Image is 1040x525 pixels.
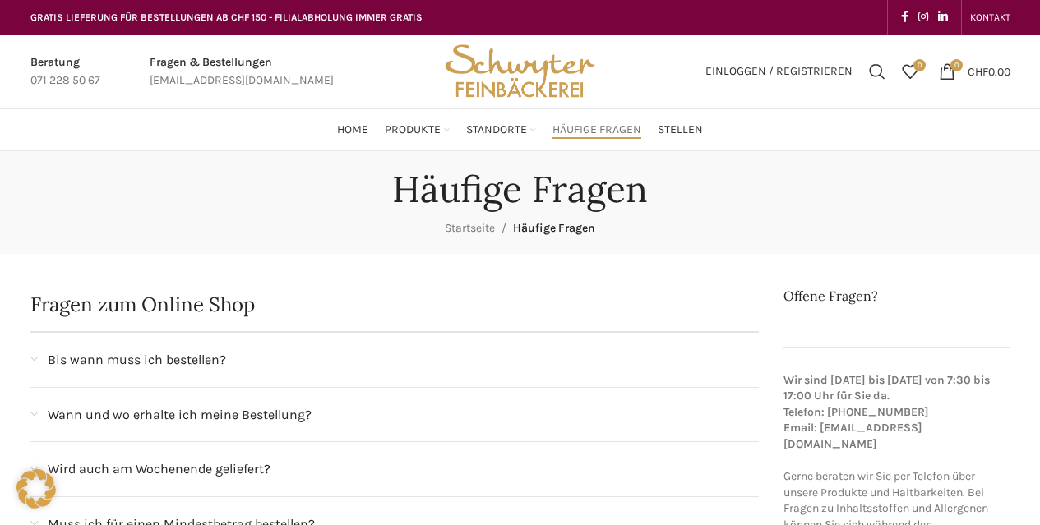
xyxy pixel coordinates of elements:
strong: Email: [EMAIL_ADDRESS][DOMAIN_NAME] [783,421,922,451]
span: Standorte [466,122,527,138]
span: Produkte [385,122,441,138]
span: 0 [950,59,963,71]
span: GRATIS LIEFERUNG FÜR BESTELLUNGEN AB CHF 150 - FILIALABHOLUNG IMMER GRATIS [30,12,423,23]
a: 0 CHF0.00 [931,55,1019,88]
a: Einloggen / Registrieren [697,55,861,88]
a: Standorte [466,113,536,146]
h2: Fragen zum Online Shop [30,295,760,315]
bdi: 0.00 [968,64,1010,78]
a: Stellen [658,113,703,146]
div: Main navigation [22,113,1019,146]
span: Häufige Fragen [513,221,595,235]
span: Einloggen / Registrieren [705,66,853,77]
div: Secondary navigation [962,1,1019,34]
span: KONTAKT [970,12,1010,23]
div: Meine Wunschliste [894,55,927,88]
a: Häufige Fragen [552,113,641,146]
a: Home [337,113,368,146]
a: Suchen [861,55,894,88]
a: Infobox link [30,53,100,90]
span: Wann und wo erhalte ich meine Bestellung? [48,404,312,426]
img: Bäckerei Schwyter [439,35,600,108]
span: Stellen [658,122,703,138]
span: Wird auch am Wochenende geliefert? [48,458,270,480]
a: Instagram social link [913,6,933,29]
a: Produkte [385,113,450,146]
span: CHF [968,64,988,78]
h2: Offene Fragen? [783,287,1010,305]
h1: Häufige Fragen [392,168,648,211]
span: Häufige Fragen [552,122,641,138]
a: Infobox link [150,53,334,90]
a: 0 [894,55,927,88]
span: Bis wann muss ich bestellen? [48,349,226,371]
span: 0 [913,59,926,71]
a: Facebook social link [896,6,913,29]
strong: Telefon: [PHONE_NUMBER] [783,405,929,419]
span: Home [337,122,368,138]
a: Linkedin social link [933,6,953,29]
strong: Wir sind [DATE] bis [DATE] von 7:30 bis 17:00 Uhr für Sie da. [783,373,990,403]
a: Startseite [445,221,495,235]
a: KONTAKT [970,1,1010,34]
a: Site logo [439,63,600,77]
